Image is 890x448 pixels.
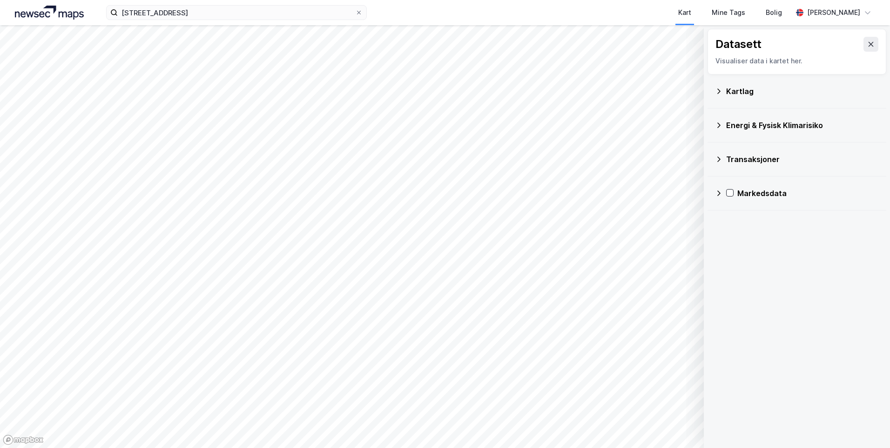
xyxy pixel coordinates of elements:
a: Mapbox homepage [3,434,44,445]
div: [PERSON_NAME] [807,7,860,18]
div: Kartlag [726,86,879,97]
iframe: Chat Widget [843,403,890,448]
div: Mine Tags [712,7,745,18]
input: Søk på adresse, matrikkel, gårdeiere, leietakere eller personer [118,6,355,20]
div: Kart [678,7,691,18]
div: Markedsdata [737,188,879,199]
div: Transaksjoner [726,154,879,165]
div: Bolig [766,7,782,18]
div: Kontrollprogram for chat [843,403,890,448]
div: Datasett [715,37,762,52]
img: logo.a4113a55bc3d86da70a041830d287a7e.svg [15,6,84,20]
div: Energi & Fysisk Klimarisiko [726,120,879,131]
div: Visualiser data i kartet her. [715,55,878,67]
